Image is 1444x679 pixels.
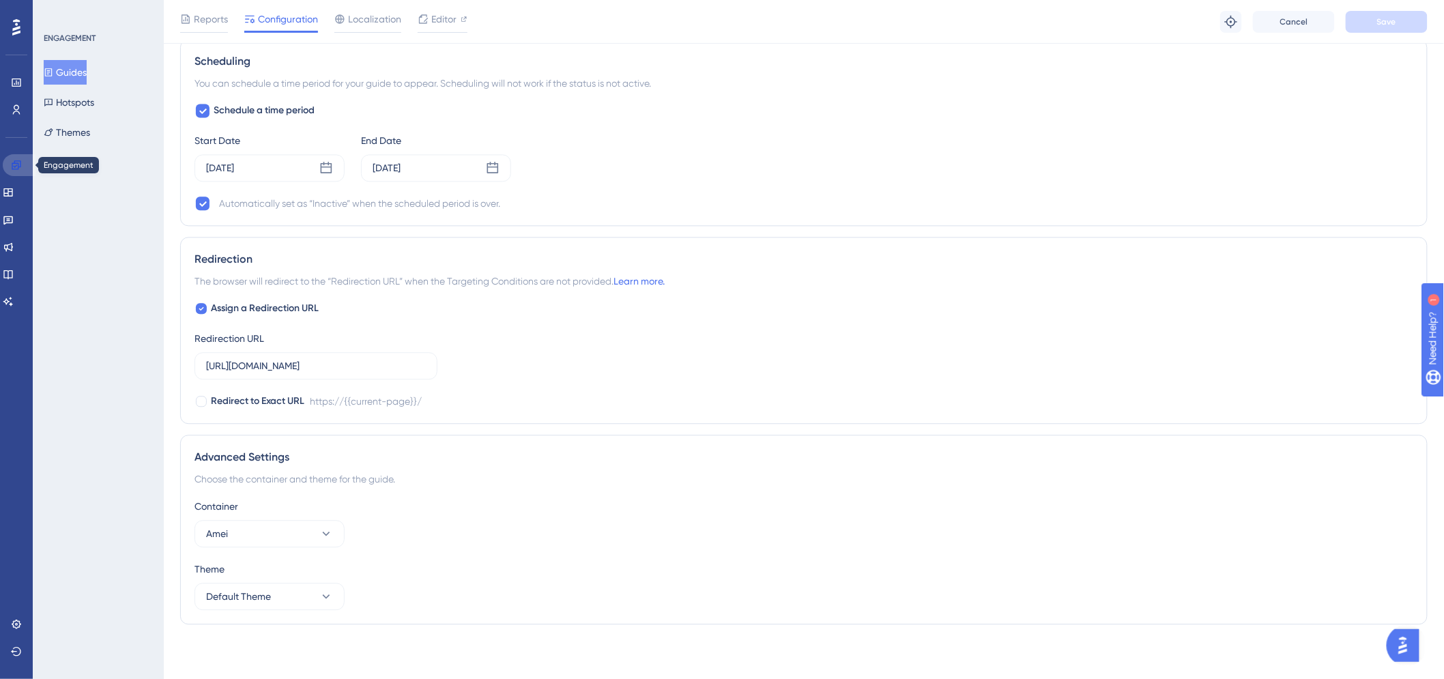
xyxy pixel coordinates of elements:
[1280,16,1308,27] span: Cancel
[194,498,1413,515] div: Container
[348,11,401,27] span: Localization
[194,449,1413,465] div: Advanced Settings
[310,393,422,409] div: https://{{current-page}}/
[214,102,315,119] span: Schedule a time period
[206,160,234,176] div: [DATE]
[44,120,90,145] button: Themes
[361,132,511,149] div: End Date
[194,251,1413,268] div: Redirection
[194,561,1413,577] div: Theme
[206,525,228,542] span: Amei
[1253,11,1335,33] button: Cancel
[1346,11,1428,33] button: Save
[94,7,98,18] div: 1
[44,90,94,115] button: Hotspots
[1377,16,1396,27] span: Save
[1387,625,1428,666] iframe: UserGuiding AI Assistant Launcher
[431,11,457,27] span: Editor
[206,588,271,605] span: Default Theme
[194,11,228,27] span: Reports
[258,11,318,27] span: Configuration
[194,53,1413,70] div: Scheduling
[44,33,96,44] div: ENGAGEMENT
[44,60,87,85] button: Guides
[206,358,426,373] input: https://www.example.com/
[373,160,401,176] div: [DATE]
[211,300,319,317] span: Assign a Redirection URL
[32,3,85,20] span: Need Help?
[194,471,1413,487] div: Choose the container and theme for the guide.
[194,330,264,347] div: Redirection URL
[194,520,345,547] button: Amei
[613,276,665,287] a: Learn more.
[194,273,665,289] span: The browser will redirect to the “Redirection URL” when the Targeting Conditions are not provided.
[194,583,345,610] button: Default Theme
[194,75,1413,91] div: You can schedule a time period for your guide to appear. Scheduling will not work if the status i...
[219,195,500,212] div: Automatically set as “Inactive” when the scheduled period is over.
[194,132,345,149] div: Start Date
[211,393,304,409] span: Redirect to Exact URL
